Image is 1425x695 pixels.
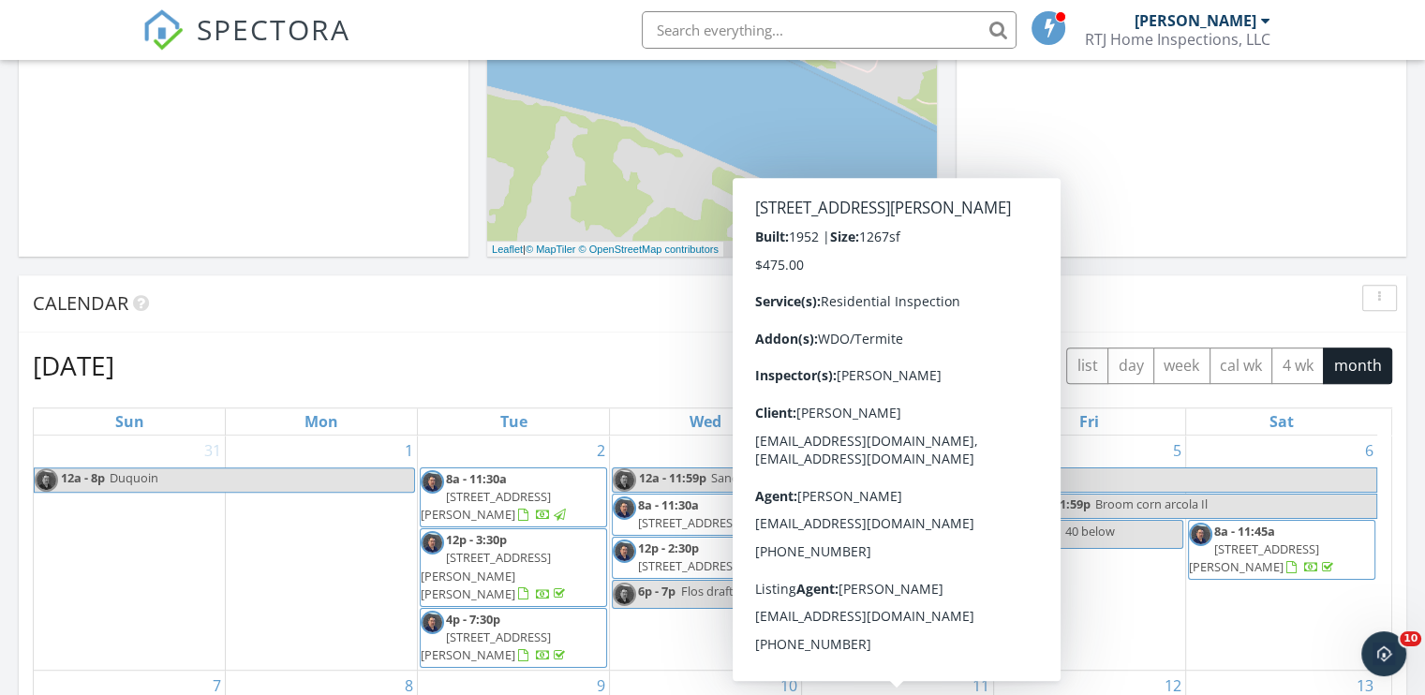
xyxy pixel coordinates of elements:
td: Go to September 2, 2025 [418,436,610,671]
a: Go to September 1, 2025 [401,436,417,466]
button: day [1107,347,1154,384]
td: Go to September 5, 2025 [993,436,1185,671]
a: 8a - 11:45a [STREET_ADDRESS][PERSON_NAME] [1189,523,1337,575]
a: 12p - 3:30p [STREET_ADDRESS][PERSON_NAME][PERSON_NAME] [420,528,607,607]
a: 4p - 7:30p [STREET_ADDRESS][PERSON_NAME] [421,611,569,663]
button: [DATE] [889,347,957,384]
button: week [1153,347,1210,384]
span: [STREET_ADDRESS][PERSON_NAME][PERSON_NAME] [421,549,551,601]
span: 10 [1400,631,1421,646]
span: Broom corn arcola Il [1095,495,1208,512]
button: Next month [1012,347,1056,385]
a: 8a - 11:30a [STREET_ADDRESS][PERSON_NAME] [421,470,569,523]
button: month [1323,347,1392,384]
img: jo.jpg [613,496,636,520]
span: 12p - 3:30p [446,531,507,548]
a: Go to September 4, 2025 [977,436,993,466]
a: SPECTORA [142,25,350,65]
img: jo.jpg [35,468,58,492]
td: Go to September 3, 2025 [610,436,802,671]
a: Sunday [111,408,148,435]
td: Go to September 6, 2025 [1185,436,1377,671]
a: Go to August 31, 2025 [200,436,225,466]
span: 12a - 11:59p [638,468,707,492]
span: [STREET_ADDRESS][PERSON_NAME] [421,628,551,663]
span: 8a - 6p [830,496,868,513]
span: 6p - 7p [638,583,675,599]
span: 12a - 11:59p [1022,495,1091,518]
span: [GEOGRAPHIC_DATA] [830,514,948,531]
span: Flos draft [681,583,734,599]
span: 12p - 2:30p [638,540,699,556]
span: [STREET_ADDRESS][PERSON_NAME] [1189,540,1319,575]
img: jo.jpg [613,540,636,563]
a: Friday [1076,408,1103,435]
a: Saturday [1266,408,1298,435]
img: jo.jpg [613,583,636,606]
a: 12p - 2:30p [STREET_ADDRESS] [638,540,796,574]
a: 12p - 2:30p [STREET_ADDRESS] [612,537,799,579]
span: [STREET_ADDRESS] [638,514,743,531]
span: 8a - 3p [1022,523,1060,540]
input: Search everything... [642,11,1017,49]
span: 8a - 11:45a [1214,523,1275,540]
div: RTJ Home Inspections, LLC [1085,30,1270,49]
img: jo.jpg [613,468,636,492]
div: [PERSON_NAME] [1135,11,1256,30]
button: Previous month [969,347,1013,385]
a: 8a - 11:30a [STREET_ADDRESS] [638,496,796,531]
a: © MapTiler [526,244,576,255]
a: 8a - 11:30a [STREET_ADDRESS] [612,494,799,536]
a: Go to September 2, 2025 [593,436,609,466]
a: 8a - 11:30a [STREET_ADDRESS][PERSON_NAME] [420,467,607,528]
a: Go to September 6, 2025 [1361,436,1377,466]
span: [STREET_ADDRESS][PERSON_NAME] [421,488,551,523]
span: 4p - 7:30p [446,611,500,628]
td: Go to September 1, 2025 [226,436,418,671]
img: jo.jpg [997,523,1020,546]
img: jo.jpg [997,495,1020,518]
button: cal wk [1210,347,1273,384]
span: SPECTORA [197,9,350,49]
img: jo.jpg [421,531,444,555]
h2: [DATE] [33,347,114,384]
span: Sandwich fair dekalb [711,469,825,486]
a: 8a - 11:45a [STREET_ADDRESS][PERSON_NAME] [1188,520,1375,581]
a: © OpenStreetMap contributors [579,244,719,255]
span: 12a - 8p [60,468,106,492]
a: Monday [301,408,342,435]
span: 40 below [1065,523,1115,540]
img: jo.jpg [421,470,444,494]
a: 12p - 3:30p [STREET_ADDRESS][PERSON_NAME][PERSON_NAME] [421,531,569,602]
img: jo.jpg [1189,523,1212,546]
span: [STREET_ADDRESS] [638,557,743,574]
td: Go to August 31, 2025 [34,436,226,671]
span: Duquoin [110,469,158,486]
a: Go to September 3, 2025 [785,436,801,466]
button: list [1066,347,1108,384]
iframe: Intercom live chat [1361,631,1406,676]
a: Tuesday [497,408,531,435]
img: The Best Home Inspection Software - Spectora [142,9,184,51]
a: Leaflet [492,244,523,255]
td: Go to September 4, 2025 [801,436,993,671]
a: Thursday [879,408,915,435]
a: Go to September 5, 2025 [1169,436,1185,466]
img: jo.jpg [805,496,828,520]
span: 8a - 11:30a [446,470,507,487]
span: Calendar [33,290,128,316]
button: 4 wk [1271,347,1324,384]
div: | [487,242,723,258]
img: jo.jpg [421,611,444,634]
a: Wednesday [686,408,725,435]
span: 8a - 11:30a [638,496,699,513]
a: 4p - 7:30p [STREET_ADDRESS][PERSON_NAME] [420,608,607,669]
